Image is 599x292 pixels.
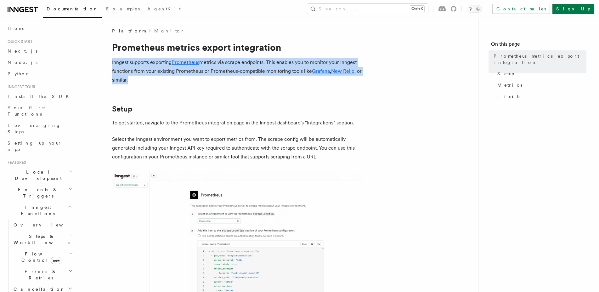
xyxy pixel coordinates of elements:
[5,166,74,184] button: Local Development
[5,23,74,34] a: Home
[8,94,73,99] span: Install the SDK
[5,91,74,102] a: Install the SDK
[495,91,586,102] a: Limits
[5,57,74,68] a: Node.js
[5,68,74,79] a: Python
[112,135,364,161] p: Select the Inngest environment you want to export metrics from. The scrape config will be automat...
[11,268,68,281] span: Errors & Retries
[5,137,74,155] a: Setting up your app
[307,4,428,14] button: Search...Ctrl+K
[51,257,61,264] span: new
[11,233,70,246] span: Steps & Workflows
[5,160,26,165] span: Features
[8,105,45,117] span: Your first Functions
[8,25,25,31] span: Home
[552,4,594,14] a: Sign Up
[8,60,37,65] span: Node.js
[5,120,74,137] a: Leveraging Steps
[331,68,354,74] a: New Relic
[491,50,586,68] a: Prometheus metrics export integration
[8,123,61,134] span: Leveraging Steps
[497,93,520,100] span: Limits
[147,6,181,11] span: AgentKit
[491,40,586,50] h4: On this page
[5,202,74,219] button: Inngest Functions
[144,2,184,17] a: AgentKit
[112,28,145,34] span: Platform
[497,82,522,88] span: Metrics
[154,28,184,34] a: Monitor
[11,251,69,263] span: Flow Control
[467,5,482,13] button: Toggle dark mode
[312,68,330,74] a: Grafana
[5,184,74,202] button: Events & Triggers
[14,222,78,227] span: Overview
[5,186,69,199] span: Events & Triggers
[172,59,199,65] a: Prometheus
[5,204,68,217] span: Inngest Functions
[47,6,99,11] span: Documentation
[5,84,35,89] span: Inngest tour
[112,105,133,113] a: Setup
[495,68,586,79] a: Setup
[11,248,74,266] button: Flow Controlnew
[5,102,74,120] a: Your first Functions
[8,140,62,152] span: Setting up your app
[11,219,74,231] a: Overview
[11,266,74,283] button: Errors & Retries
[106,6,140,11] span: Examples
[43,2,102,18] a: Documentation
[112,42,364,53] h1: Prometheus metrics export integration
[492,4,550,14] a: Contact sales
[5,45,74,57] a: Next.js
[112,118,364,127] p: To get started, navigate to the Prometheus integration page in the Inngest dashboard's "Integrati...
[497,71,514,77] span: Setup
[5,169,69,181] span: Local Development
[102,2,144,17] a: Examples
[410,6,424,12] kbd: Ctrl+K
[494,53,586,66] span: Prometheus metrics export integration
[8,71,31,76] span: Python
[112,58,364,84] p: Inngest supports exporting metrics via scrape endpoints. This enables you to monitor your Inngest...
[11,231,74,248] button: Steps & Workflows
[5,39,32,44] span: Quick start
[8,49,37,54] span: Next.js
[495,79,586,91] a: Metrics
